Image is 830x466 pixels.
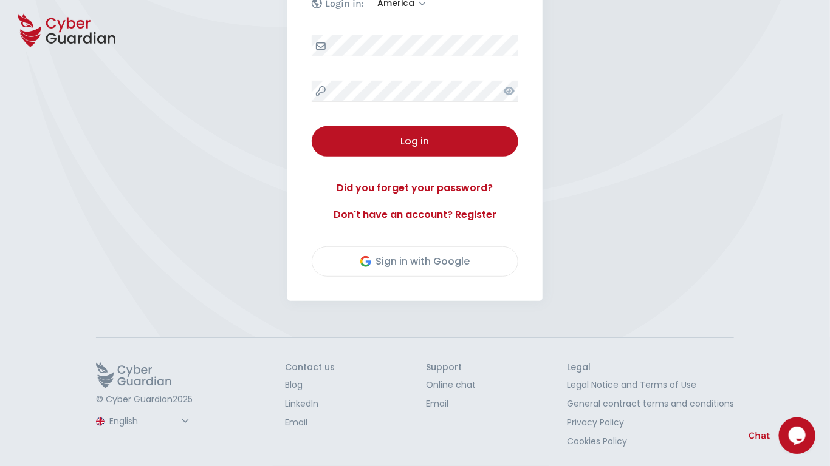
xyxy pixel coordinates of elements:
button: Sign in with Google [312,246,518,277]
a: General contract terms and conditions [567,397,734,410]
iframe: chat widget [779,417,818,454]
a: Privacy Policy [567,416,734,429]
a: Email [285,416,335,429]
div: Log in [321,134,509,149]
a: LinkedIn [285,397,335,410]
a: Legal Notice and Terms of Use [567,379,734,391]
p: © Cyber Guardian 2025 [96,394,194,405]
button: Log in [312,126,518,157]
div: Sign in with Google [360,254,470,269]
img: region-logo [96,417,105,426]
a: Online chat [426,379,476,391]
a: Don't have an account? Register [312,208,518,222]
span: Chat [749,428,770,443]
h3: Support [426,362,476,373]
h3: Legal [567,362,734,373]
h3: Contact us [285,362,335,373]
a: Did you forget your password? [312,181,518,195]
a: Email [426,397,476,410]
a: Cookies Policy [567,435,734,448]
a: Blog [285,379,335,391]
